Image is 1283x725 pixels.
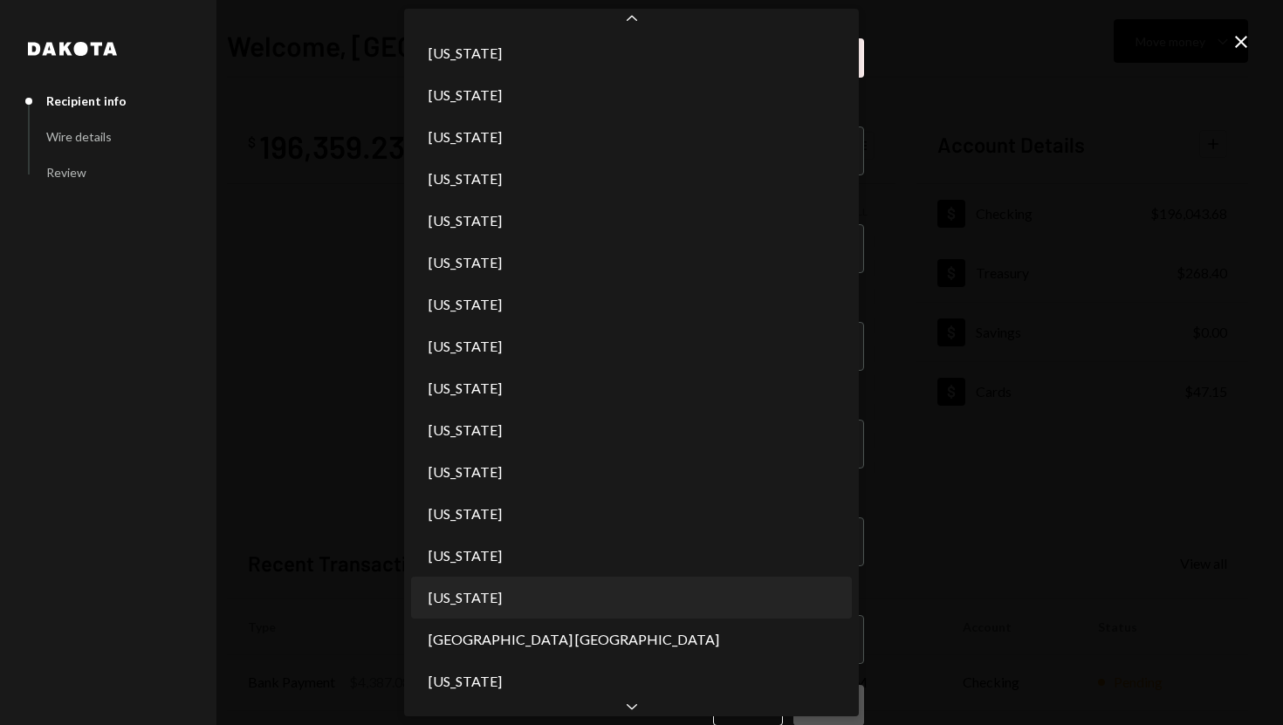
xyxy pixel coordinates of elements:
[429,210,502,231] span: [US_STATE]
[429,85,502,106] span: [US_STATE]
[429,378,502,399] span: [US_STATE]
[429,168,502,189] span: [US_STATE]
[429,545,502,566] span: [US_STATE]
[46,129,112,144] div: Wire details
[429,671,502,692] span: [US_STATE]
[429,587,502,608] span: [US_STATE]
[429,336,502,357] span: [US_STATE]
[429,503,502,524] span: [US_STATE]
[429,629,719,650] span: [GEOGRAPHIC_DATA] [GEOGRAPHIC_DATA]
[429,294,502,315] span: [US_STATE]
[46,93,127,108] div: Recipient info
[429,252,502,273] span: [US_STATE]
[429,127,502,147] span: [US_STATE]
[429,420,502,441] span: [US_STATE]
[429,462,502,482] span: [US_STATE]
[46,165,86,180] div: Review
[429,43,502,64] span: [US_STATE]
